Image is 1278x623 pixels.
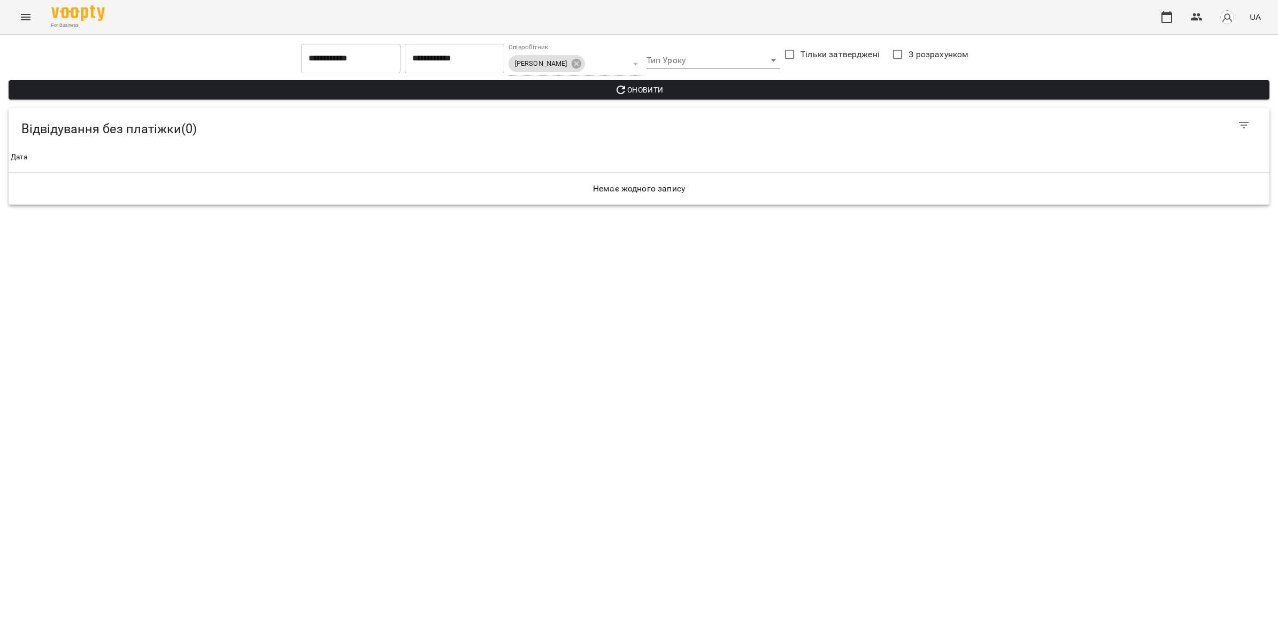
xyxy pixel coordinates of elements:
div: Table Toolbar [9,108,1269,142]
h5: Відвідування без платіжки ( 0 ) [21,121,714,137]
span: For Business [51,22,105,29]
span: З розрахунком [909,48,968,61]
button: Фільтр [1231,112,1257,138]
span: Тільки затверджені [800,48,880,61]
button: Оновити [9,80,1269,99]
img: Voopty Logo [51,5,105,21]
img: avatar_s.png [1220,10,1235,25]
span: UA [1250,11,1261,22]
div: Sort [11,151,28,164]
button: UA [1245,7,1265,27]
span: Дата [11,151,1267,164]
span: [PERSON_NAME] [509,59,574,69]
div: Дата [11,151,28,164]
label: Співробітник [509,44,548,51]
h6: Немає жодного запису [11,181,1267,196]
div: [PERSON_NAME] [509,52,642,76]
button: Menu [13,4,39,30]
span: Оновити [17,83,1261,96]
div: [PERSON_NAME] [509,55,585,72]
